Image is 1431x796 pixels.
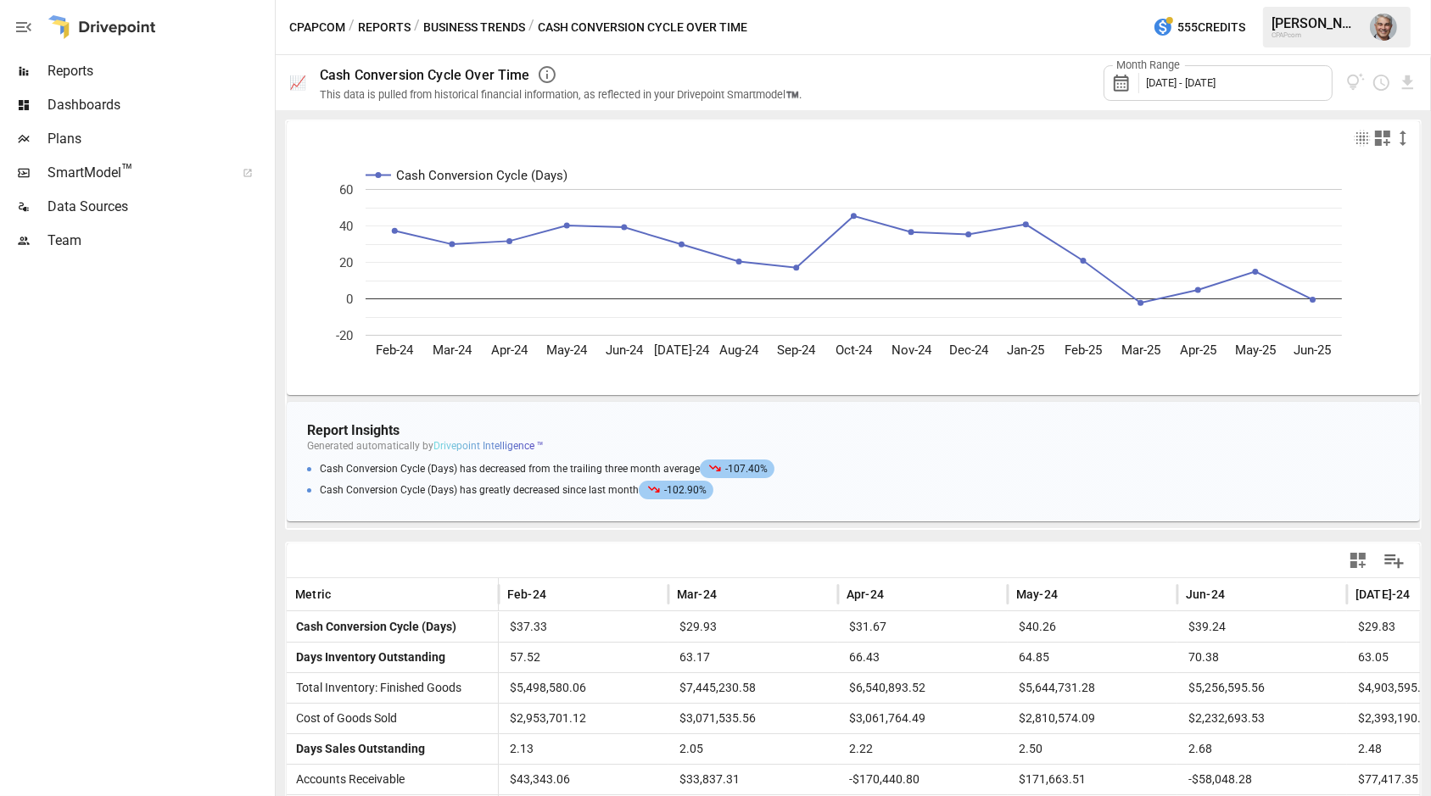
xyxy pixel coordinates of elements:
[1272,31,1360,39] div: CPAPcom
[949,342,989,358] text: Dec-24
[339,255,353,270] text: 20
[546,342,588,358] text: May-24
[1294,342,1332,358] text: Jun-25
[336,328,353,343] text: -20
[507,765,660,794] span: $43,343.06
[1186,612,1339,642] span: $39.24
[1227,582,1250,606] button: Sort
[1370,14,1397,41] div: Joe Megibow
[528,17,534,38] div: /
[491,342,528,358] text: Apr-24
[847,734,999,764] span: 2.22
[339,182,353,198] text: 60
[1177,17,1245,38] span: 555 Credits
[847,643,999,672] span: 66.43
[639,481,713,499] span: -102.90%
[1375,542,1413,580] button: Manage Columns
[1372,73,1391,92] button: Schedule report
[836,342,873,358] text: Oct-24
[718,582,742,606] button: Sort
[320,484,718,496] span: Cash Conversion Cycle (Days) has greatly decreased since last month
[396,168,567,183] text: Cash Conversion Cycle (Days)
[1007,342,1044,358] text: Jan-25
[289,650,445,664] span: Days Inventory Outstanding
[289,620,456,633] span: Cash Conversion Cycle (Days)
[333,582,356,606] button: Sort
[1065,342,1102,358] text: Feb-25
[886,582,909,606] button: Sort
[289,17,345,38] button: CPAPcom
[1398,73,1417,92] button: Download report
[677,704,830,733] span: $3,071,535.56
[892,342,932,358] text: Nov-24
[320,463,779,475] span: Cash Conversion Cycle (Days) has decreased from the trailing three month average
[719,342,759,358] text: Aug-24
[48,61,271,81] span: Reports
[289,772,405,786] span: Accounts Receivable
[606,342,644,358] text: Jun-24
[289,711,397,725] span: Cost of Goods Sold
[346,292,353,307] text: 0
[1016,586,1058,603] span: May-24
[1356,586,1411,603] span: [DATE]-24
[289,75,306,91] div: 📈
[548,582,572,606] button: Sort
[48,231,271,251] span: Team
[654,342,710,358] text: [DATE]-24
[1272,15,1360,31] div: [PERSON_NAME]
[777,342,816,358] text: Sep-24
[287,155,1409,395] svg: A chart.
[48,163,224,183] span: SmartModel
[1016,704,1169,733] span: $2,810,574.09
[1186,765,1339,794] span: -$58,048.28
[847,586,884,603] span: Apr-24
[48,129,271,149] span: Plans
[1016,643,1169,672] span: 64.85
[48,197,271,217] span: Data Sources
[507,734,660,764] span: 2.13
[1186,734,1339,764] span: 2.68
[289,742,425,755] span: Days Sales Outstanding
[507,586,546,603] span: Feb-24
[507,673,660,703] span: $5,498,580.06
[423,17,525,38] button: Business Trends
[121,160,133,181] span: ™
[677,586,717,603] span: Mar-24
[349,17,355,38] div: /
[1113,58,1185,73] label: Month Range
[376,342,414,358] text: Feb-24
[847,612,999,642] span: $31.67
[1235,342,1276,358] text: May-25
[1147,76,1216,89] span: [DATE] - [DATE]
[1059,582,1083,606] button: Sort
[1016,612,1169,642] span: $40.26
[847,765,999,794] span: -$170,440.80
[295,586,331,603] span: Metric
[507,643,660,672] span: 57.52
[677,765,830,794] span: $33,837.31
[507,612,660,642] span: $37.33
[48,95,271,115] span: Dashboards
[1016,765,1169,794] span: $171,663.51
[1346,73,1366,92] button: View documentation
[1146,12,1252,43] button: 555Credits
[433,440,544,452] span: Drivepoint Intelligence ™
[1016,673,1169,703] span: $5,644,731.28
[358,17,411,38] button: Reports
[289,681,461,694] span: Total Inventory: Finished Goods
[1016,734,1169,764] span: 2.50
[677,734,830,764] span: 2.05
[847,704,999,733] span: $3,061,764.49
[1121,342,1160,358] text: Mar-25
[1186,673,1339,703] span: $5,256,595.56
[677,643,830,672] span: 63.17
[320,88,802,101] div: This data is pulled from historical financial information, as reflected in your Drivepoint Smartm...
[700,459,774,478] span: -107.40%
[677,612,830,642] span: $29.93
[507,704,660,733] span: $2,953,701.12
[1186,586,1225,603] span: Jun-24
[847,673,999,703] span: $6,540,893.52
[1186,704,1339,733] span: $2,232,693.53
[414,17,420,38] div: /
